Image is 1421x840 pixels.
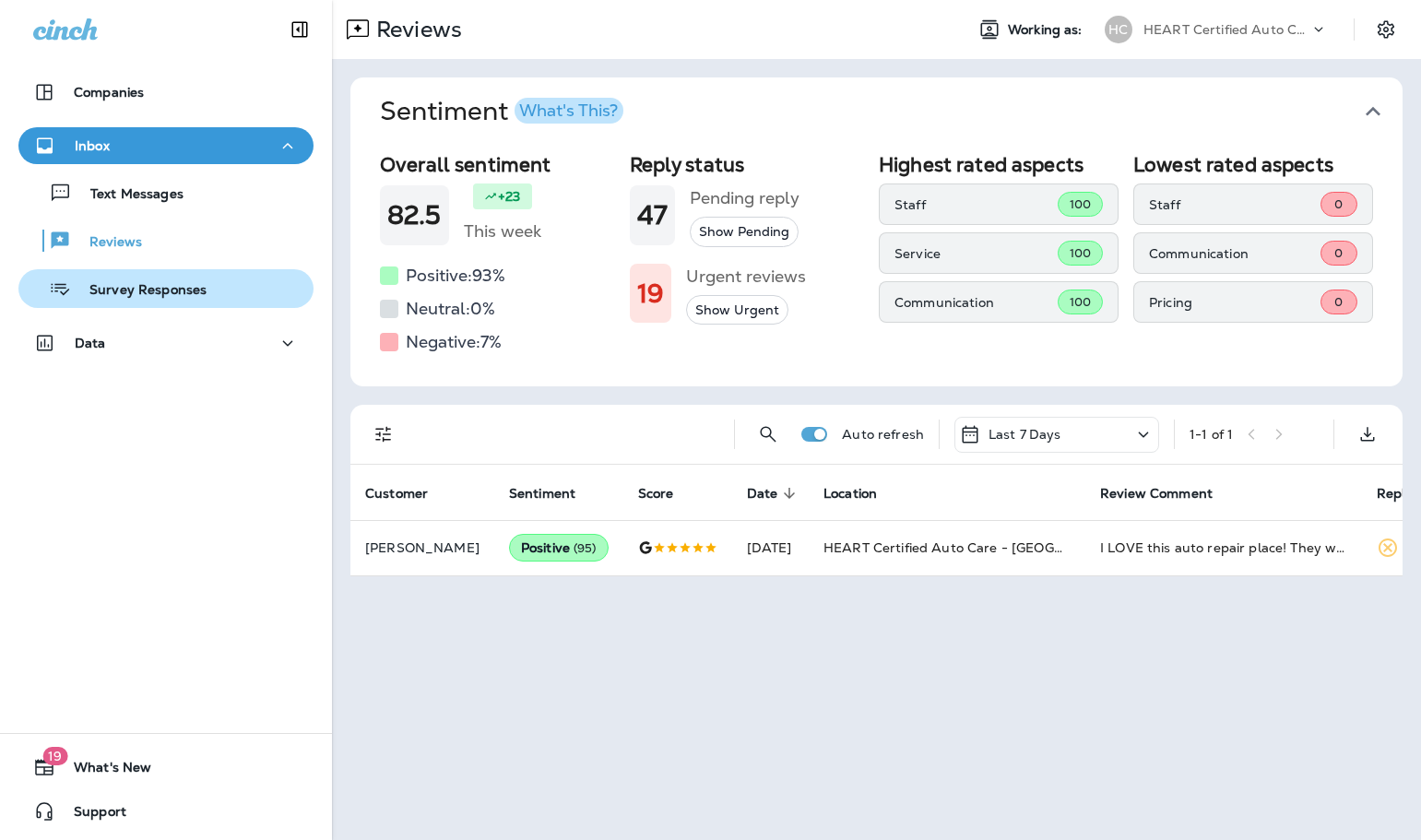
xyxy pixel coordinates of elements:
span: 100 [1070,294,1091,310]
span: ( 95 ) [574,540,597,556]
div: SentimentWhat's This? [350,146,1403,386]
h5: Negative: 7 % [406,327,502,357]
span: Customer [365,485,452,502]
span: Score [638,485,698,502]
button: Settings [1369,13,1403,46]
p: Companies [74,85,144,100]
h5: Urgent reviews [686,262,806,291]
p: Communication [1149,246,1320,261]
span: 0 [1334,196,1343,212]
p: +23 [498,187,520,206]
h5: Pending reply [690,183,799,213]
button: Collapse Sidebar [274,11,326,48]
button: Search Reviews [750,416,787,453]
p: HEART Certified Auto Care [1143,22,1309,37]
button: Inbox [18,127,314,164]
button: Survey Responses [18,269,314,308]
button: Show Pending [690,217,799,247]
span: What's New [55,760,151,782]
button: Show Urgent [686,295,788,325]
h1: 82.5 [387,200,442,231]
span: Score [638,486,674,502]
button: Data [18,325,314,361]
span: Date [747,486,778,502]
p: [PERSON_NAME] [365,540,480,555]
div: Positive [509,534,609,562]
h5: Positive: 93 % [406,261,505,290]
div: What's This? [519,102,618,119]
span: 0 [1334,294,1343,310]
span: HEART Certified Auto Care - [GEOGRAPHIC_DATA] [823,539,1155,556]
td: [DATE] [732,520,810,575]
p: Inbox [75,138,110,153]
div: I LOVE this auto repair place! They were so nice and fixed my car in one day! In fact, I am 74 ye... [1100,538,1347,557]
p: Last 7 Days [989,427,1061,442]
h2: Reply status [630,153,865,176]
p: Staff [1149,197,1320,212]
span: Working as: [1008,22,1086,38]
span: Location [823,485,901,502]
p: Communication [894,295,1058,310]
span: 100 [1070,196,1091,212]
p: Auto refresh [842,427,924,442]
p: Survey Responses [71,282,207,300]
p: Text Messages [72,186,184,204]
div: HC [1105,16,1132,43]
span: 0 [1334,245,1343,261]
span: Sentiment [509,486,575,502]
p: Pricing [1149,295,1320,310]
h1: Sentiment [380,96,623,127]
h2: Highest rated aspects [879,153,1119,176]
button: Filters [365,416,402,453]
p: Staff [894,197,1058,212]
h2: Lowest rated aspects [1133,153,1373,176]
span: Review Comment [1100,485,1237,502]
p: Reviews [369,16,462,43]
button: Support [18,793,314,830]
p: Reviews [71,234,142,252]
span: Location [823,486,877,502]
span: Customer [365,486,428,502]
span: 19 [42,747,67,765]
span: Review Comment [1100,486,1213,502]
button: Companies [18,74,314,111]
span: Date [747,485,802,502]
button: Export as CSV [1349,416,1386,453]
div: 1 - 1 of 1 [1190,427,1233,442]
button: Text Messages [18,173,314,212]
h2: Overall sentiment [380,153,615,176]
h1: 19 [637,278,664,309]
h5: This week [464,217,541,246]
button: What's This? [515,98,623,124]
button: SentimentWhat's This? [365,77,1417,146]
span: 100 [1070,245,1091,261]
button: 19What's New [18,749,314,786]
span: Sentiment [509,485,599,502]
button: Reviews [18,221,314,260]
p: Service [894,246,1058,261]
h5: Neutral: 0 % [406,294,495,324]
span: Support [55,804,126,826]
p: Data [75,336,106,350]
h1: 47 [637,200,668,231]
